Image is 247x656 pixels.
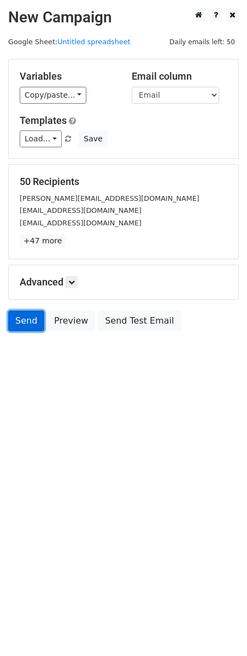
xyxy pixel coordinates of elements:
[20,234,66,248] a: +47 more
[20,70,115,82] h5: Variables
[47,311,95,331] a: Preview
[20,115,67,126] a: Templates
[8,38,131,46] small: Google Sheet:
[20,194,199,202] small: [PERSON_NAME][EMAIL_ADDRESS][DOMAIN_NAME]
[20,130,62,147] a: Load...
[166,36,239,48] span: Daily emails left: 50
[192,604,247,656] iframe: Chat Widget
[20,206,142,214] small: [EMAIL_ADDRESS][DOMAIN_NAME]
[20,87,86,104] a: Copy/paste...
[20,276,227,288] h5: Advanced
[20,219,142,227] small: [EMAIL_ADDRESS][DOMAIN_NAME]
[79,130,107,147] button: Save
[8,8,239,27] h2: New Campaign
[98,311,181,331] a: Send Test Email
[166,38,239,46] a: Daily emails left: 50
[132,70,227,82] h5: Email column
[57,38,130,46] a: Untitled spreadsheet
[8,311,44,331] a: Send
[20,176,227,188] h5: 50 Recipients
